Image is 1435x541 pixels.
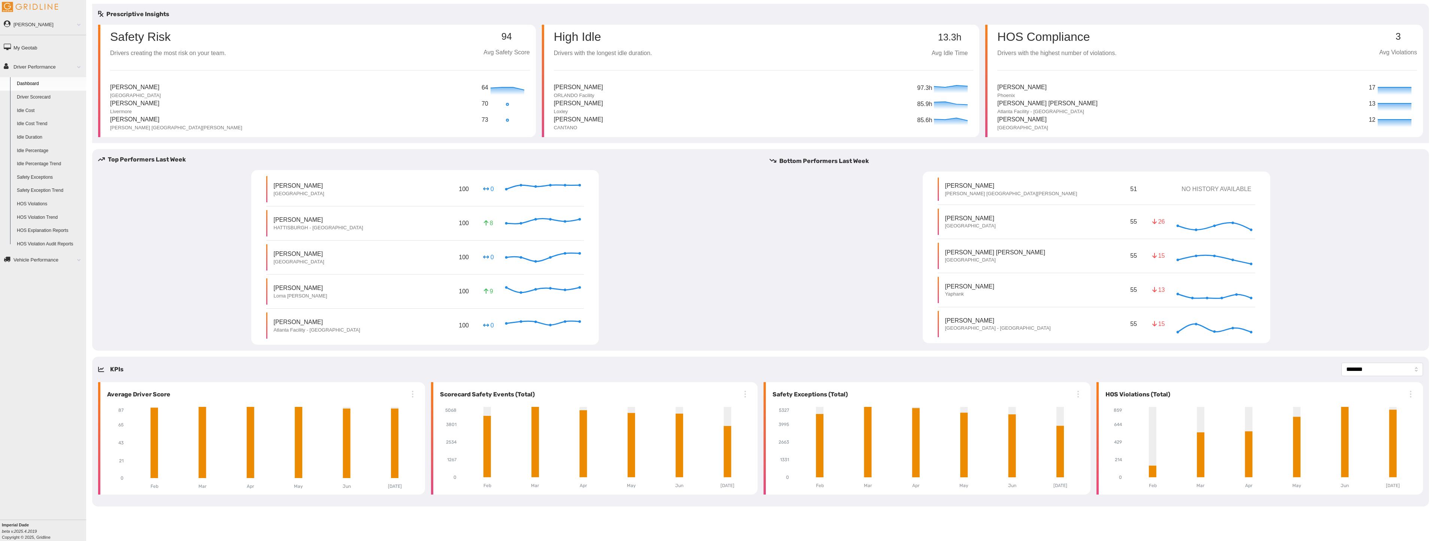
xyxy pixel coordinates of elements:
[274,224,363,231] p: HATTISBURGH - [GEOGRAPHIC_DATA]
[110,92,161,99] p: [GEOGRAPHIC_DATA]
[997,31,1116,43] p: HOS Compliance
[110,31,226,43] p: Safety Risk
[110,83,161,92] p: [PERSON_NAME]
[945,316,1051,325] p: [PERSON_NAME]
[1053,483,1067,489] tspan: [DATE]
[1341,483,1349,489] tspan: Jun
[13,184,86,197] a: Safety Exception Trend
[580,483,587,489] tspan: Apr
[482,83,489,93] p: 64
[2,529,37,534] i: beta v.2025.4.2019
[110,365,124,374] h5: KPIs
[274,190,324,197] p: [GEOGRAPHIC_DATA]
[1129,216,1138,227] p: 55
[945,257,1046,263] p: [GEOGRAPHIC_DATA]
[13,117,86,131] a: Idle Cost Trend
[274,250,324,258] p: [PERSON_NAME]
[118,441,124,446] tspan: 43
[482,321,494,330] p: 0
[1369,83,1376,93] p: 17
[1196,483,1205,489] tspan: Mar
[997,124,1048,131] p: [GEOGRAPHIC_DATA]
[482,219,494,227] p: 8
[118,408,124,413] tspan: 87
[482,99,489,109] p: 70
[104,390,170,399] h6: Average Driver Score
[2,2,58,12] img: Gridline
[554,108,603,115] p: Loxley
[13,104,86,118] a: Idle Cost
[1152,217,1164,226] p: 26
[151,484,158,489] tspan: Feb
[274,318,360,326] p: [PERSON_NAME]
[926,49,974,58] p: Avg Idle Time
[274,215,363,224] p: [PERSON_NAME]
[1129,284,1138,296] p: 55
[912,483,920,489] tspan: Apr
[274,181,324,190] p: [PERSON_NAME]
[110,99,160,108] p: [PERSON_NAME]
[770,157,1429,166] h5: Bottom Performers Last Week
[274,284,327,292] p: [PERSON_NAME]
[997,99,1098,108] p: [PERSON_NAME] [PERSON_NAME]
[110,49,226,58] p: Drivers creating the most risk on your team.
[343,484,351,489] tspan: Jun
[457,217,470,229] p: 100
[945,190,1077,197] p: [PERSON_NAME] [GEOGRAPHIC_DATA][PERSON_NAME]
[945,223,996,229] p: [GEOGRAPHIC_DATA]
[816,483,824,489] tspan: Feb
[1119,475,1122,480] tspan: 0
[453,475,456,480] tspan: 0
[917,84,932,99] p: 97.3h
[13,131,86,144] a: Idle Duration
[457,285,470,297] p: 100
[926,32,974,43] p: 13.3h
[110,124,242,131] p: [PERSON_NAME] [GEOGRAPHIC_DATA][PERSON_NAME]
[1386,483,1400,489] tspan: [DATE]
[1379,31,1417,42] p: 3
[13,144,86,158] a: Idle Percentage
[554,83,603,92] p: [PERSON_NAME]
[482,185,494,193] p: 0
[1369,99,1376,109] p: 13
[1152,285,1164,294] p: 13
[247,484,254,489] tspan: Apr
[997,115,1048,124] p: [PERSON_NAME]
[1369,115,1376,125] p: 12
[1292,483,1301,489] tspan: May
[779,440,789,445] tspan: 2663
[446,440,456,445] tspan: 2534
[13,197,86,211] a: HOS Violations
[98,155,758,164] h5: Top Performers Last Week
[786,475,789,480] tspan: 0
[1129,183,1138,195] p: 51
[531,483,539,489] tspan: Mar
[917,116,932,131] p: 85.6h
[864,483,872,489] tspan: Mar
[1113,408,1122,413] tspan: 859
[1114,422,1122,427] tspan: 644
[110,108,160,115] p: Livermore
[2,523,29,527] b: Imperial Dade
[554,31,652,43] p: High Idle
[779,408,789,413] tspan: 5327
[917,100,932,115] p: 85.9h
[1379,48,1417,57] p: Avg Violations
[445,408,456,413] tspan: 5068
[482,115,489,125] p: 73
[945,181,1077,190] p: [PERSON_NAME]
[554,124,603,131] p: CANTANO
[779,422,789,427] tspan: 3995
[446,422,456,427] tspan: 3801
[554,99,603,108] p: [PERSON_NAME]
[483,483,491,489] tspan: Feb
[119,459,124,464] tspan: 21
[554,92,603,99] p: ORLANDO Facility
[274,327,360,333] p: Atlanta Facility - [GEOGRAPHIC_DATA]
[457,320,470,331] p: 100
[770,390,848,399] h6: Safety Exceptions (Total)
[13,157,86,171] a: Idle Percentage Trend
[483,48,530,57] p: Avg Safety Score
[1102,390,1170,399] h6: HOS Violations (Total)
[1129,250,1138,262] p: 55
